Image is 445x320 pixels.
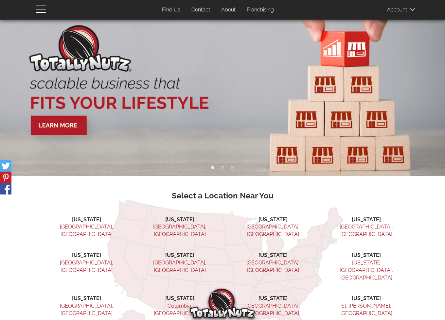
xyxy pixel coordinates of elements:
[329,252,404,259] li: [US_STATE]
[229,164,236,171] button: 3 of 3
[219,164,226,171] button: 2 of 3
[60,260,113,273] a: [GEOGRAPHIC_DATA], [GEOGRAPHIC_DATA]
[187,4,215,16] a: Contact
[329,295,404,302] li: [US_STATE]
[235,216,311,224] li: [US_STATE]
[246,303,300,316] a: [GEOGRAPHIC_DATA], [GEOGRAPHIC_DATA]
[142,252,218,259] li: [US_STATE]
[154,303,206,316] a: Columbia, [GEOGRAPHIC_DATA]
[246,224,300,237] a: [GEOGRAPHIC_DATA], [GEOGRAPHIC_DATA]
[153,260,206,273] a: [GEOGRAPHIC_DATA], [GEOGRAPHIC_DATA]
[340,303,392,316] a: St. [PERSON_NAME], [GEOGRAPHIC_DATA]
[340,224,393,237] a: [GEOGRAPHIC_DATA], [GEOGRAPHIC_DATA]
[49,295,124,302] li: [US_STATE]
[246,260,300,273] a: [GEOGRAPHIC_DATA], [GEOGRAPHIC_DATA]
[49,252,124,259] li: [US_STATE]
[242,4,279,16] a: Franchising
[60,224,113,237] a: [GEOGRAPHIC_DATA], [GEOGRAPHIC_DATA]
[235,295,311,302] li: [US_STATE]
[60,303,113,316] a: [GEOGRAPHIC_DATA], [GEOGRAPHIC_DATA]
[209,164,216,171] button: 1 of 3
[142,295,218,302] li: [US_STATE]
[216,4,240,16] a: About
[329,216,404,224] li: [US_STATE]
[142,216,218,224] li: [US_STATE]
[235,252,311,259] li: [US_STATE]
[157,4,185,16] a: Find Us
[340,260,393,281] a: [US_STATE][GEOGRAPHIC_DATA], [GEOGRAPHIC_DATA]
[153,224,206,237] a: [GEOGRAPHIC_DATA], [GEOGRAPHIC_DATA]
[41,192,404,200] h3: Select a Location Near You
[49,216,124,224] li: [US_STATE]
[190,289,255,318] img: Totally Nutz Logo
